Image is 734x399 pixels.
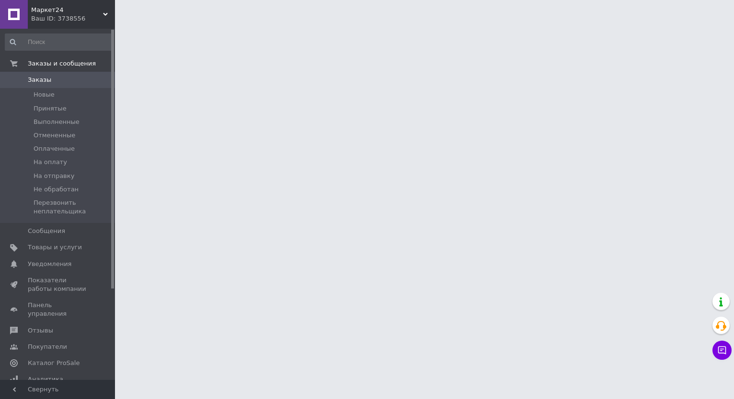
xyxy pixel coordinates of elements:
[28,276,89,293] span: Показатели работы компании
[34,131,75,140] span: Отмененные
[34,158,67,166] span: На оплату
[28,76,51,84] span: Заказы
[28,301,89,318] span: Панель управления
[31,6,103,14] span: Маркет24
[31,14,115,23] div: Ваш ID: 3738556
[28,243,82,252] span: Товары и услуги
[34,104,67,113] span: Принятые
[34,172,74,180] span: На отправку
[34,199,112,216] span: Перезвонить неплательщика
[34,118,80,126] span: Выполненные
[28,359,80,367] span: Каталог ProSale
[28,227,65,235] span: Сообщения
[5,33,113,51] input: Поиск
[28,260,71,268] span: Уведомления
[712,341,732,360] button: Чат с покупателем
[28,343,67,351] span: Покупатели
[34,90,55,99] span: Новые
[34,144,75,153] span: Оплаченные
[34,185,79,194] span: Не обработан
[28,326,53,335] span: Отзывы
[28,59,96,68] span: Заказы и сообщения
[28,375,63,384] span: Аналитика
